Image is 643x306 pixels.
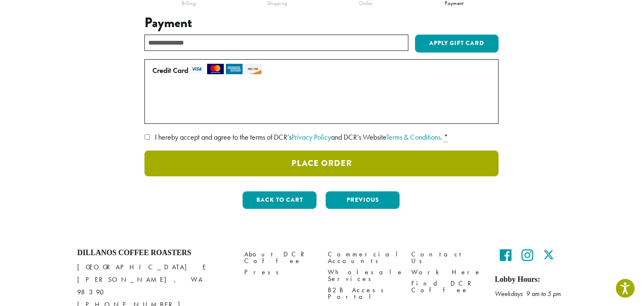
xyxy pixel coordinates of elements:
a: Privacy Policy [291,132,331,142]
a: B2B Access Portal [328,285,399,303]
button: Previous [326,191,400,209]
img: mastercard [207,64,224,74]
abbr: required [444,132,448,142]
a: Contact Us [411,248,482,266]
a: Press [244,266,315,278]
a: About DCR Coffee [244,248,315,266]
h5: Lobby Hours: [495,275,566,284]
input: I hereby accept and agree to the terms of DCR’sPrivacy Policyand DCR’s WebsiteTerms & Conditions. * [144,134,150,140]
button: Back to cart [243,191,316,209]
h4: Dillanos Coffee Roasters [77,248,232,258]
h3: Payment [144,15,499,31]
a: Work Here [411,266,482,278]
img: visa [188,64,205,74]
span: I hereby accept and agree to the terms of DCR’s and DCR’s Website . [155,132,442,142]
button: Place Order [144,150,499,176]
a: Commercial Accounts [328,248,399,266]
em: Weekdays 9 am to 5 pm [495,289,561,298]
button: Apply Gift Card [415,35,499,53]
img: amex [226,64,243,74]
a: Terms & Conditions [386,132,440,142]
img: discover [245,64,261,74]
a: Wholesale Services [328,266,399,284]
a: Find DCR Coffee [411,278,482,296]
label: Credit Card [152,64,487,77]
